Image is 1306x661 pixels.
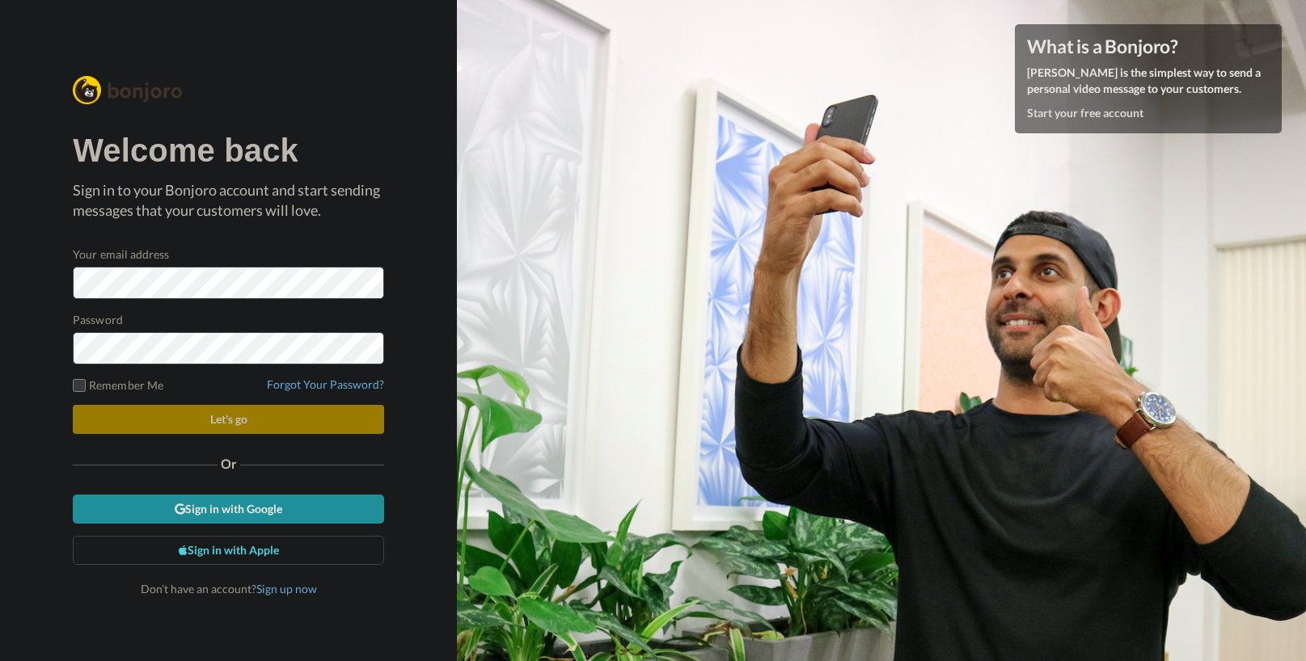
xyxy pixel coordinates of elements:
[73,133,384,168] h1: Welcome back
[210,412,247,426] span: Let's go
[73,405,384,434] button: Let's go
[73,495,384,524] a: Sign in with Google
[73,536,384,565] a: Sign in with Apple
[256,582,317,596] a: Sign up now
[1027,106,1143,120] a: Start your free account
[267,377,384,391] a: Forgot Your Password?
[73,180,384,221] p: Sign in to your Bonjoro account and start sending messages that your customers will love.
[218,458,240,469] span: Or
[1027,36,1270,57] h4: What is a Bonjoro?
[73,311,123,328] label: Password
[73,377,163,394] label: Remember Me
[141,582,317,596] span: Don’t have an account?
[73,246,169,263] label: Your email address
[73,379,86,392] input: Remember Me
[1027,65,1270,97] p: [PERSON_NAME] is the simplest way to send a personal video message to your customers.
